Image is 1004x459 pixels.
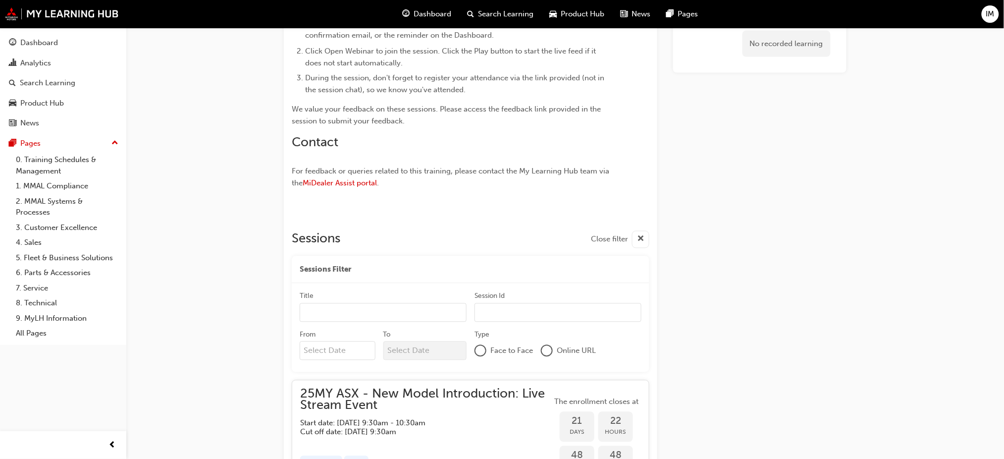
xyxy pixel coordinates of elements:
a: Search Learning [4,74,122,92]
span: We value your feedback on these sessions. Please access the feedback link provided in the session... [292,105,603,126]
span: Hours [598,427,633,438]
a: 6. Parts & Accessories [12,265,122,281]
span: chart-icon [9,59,16,68]
span: pages-icon [667,8,674,20]
span: Click Open Webinar to join the session. Click the Play button to start the live feed if it does n... [305,47,598,67]
input: To [383,342,467,360]
span: News [632,8,651,20]
a: 4. Sales [12,235,122,250]
span: news-icon [621,8,628,20]
span: news-icon [9,119,16,128]
a: 8. Technical [12,295,122,311]
span: For feedback or queries related to this training, please contact the My Learning Hub team via the [292,167,611,188]
h5: Cut off date: [DATE] 9:30am [300,428,536,437]
span: 22 [598,416,633,427]
div: News [20,117,39,129]
div: Analytics [20,57,51,69]
div: To [383,330,391,340]
span: car-icon [9,99,16,108]
img: mmal [5,7,119,20]
a: 7. Service [12,281,122,296]
span: . [377,179,379,188]
a: 2. MMAL Systems & Processes [12,194,122,220]
a: guage-iconDashboard [395,4,460,24]
a: News [4,114,122,132]
input: From [300,342,375,360]
span: guage-icon [9,39,16,48]
a: 1. MMAL Compliance [12,178,122,194]
div: Product Hub [20,98,64,109]
span: IM [986,8,995,20]
a: search-iconSearch Learning [460,4,542,24]
span: The enrollment closes at [552,397,641,408]
span: guage-icon [403,8,410,20]
span: prev-icon [109,439,116,452]
span: search-icon [9,79,16,88]
h5: Start date: [DATE] 9:30am - 10:30am [300,419,536,428]
input: Session Id [475,303,641,322]
span: Face to Face [490,345,533,357]
span: pages-icon [9,139,16,148]
span: Product Hub [561,8,605,20]
span: Pages [678,8,698,20]
button: Pages [4,134,122,153]
span: Sessions Filter [300,264,351,276]
div: Pages [20,138,41,149]
a: 9. MyLH Information [12,311,122,326]
span: Search Learning [478,8,534,20]
a: 5. Fleet & Business Solutions [12,250,122,266]
span: During the session, don't forget to register your attendance via the link provided (not in the se... [305,74,606,95]
div: Dashboard [20,37,58,49]
a: All Pages [12,326,122,341]
a: pages-iconPages [659,4,706,24]
button: DashboardAnalyticsSearch LearningProduct HubNews [4,32,122,134]
span: Days [560,427,594,438]
div: Title [300,291,314,301]
a: Analytics [4,54,122,72]
h2: Sessions [292,231,340,248]
a: Product Hub [4,94,122,113]
a: MiDealer Assist portal [303,179,377,188]
a: 3. Customer Excellence [12,220,122,235]
a: 0. Training Schedules & Management [12,152,122,178]
a: Dashboard [4,34,122,52]
span: cross-icon [637,233,644,246]
button: Close filter [591,231,649,248]
a: car-iconProduct Hub [542,4,613,24]
span: 25MY ASX - New Model Introduction: Live Stream Event [300,389,552,411]
span: search-icon [468,8,475,20]
div: Search Learning [20,77,75,89]
div: From [300,330,316,340]
span: Close filter [591,234,628,245]
span: Contact [292,135,338,150]
span: Online URL [557,345,596,357]
span: up-icon [111,137,118,150]
a: news-iconNews [613,4,659,24]
div: Session Id [475,291,505,301]
input: Title [300,303,467,322]
span: Dashboard [414,8,452,20]
span: car-icon [550,8,557,20]
div: Type [475,330,489,340]
span: 21 [560,416,594,427]
div: No recorded learning [742,31,831,57]
button: IM [982,5,999,23]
